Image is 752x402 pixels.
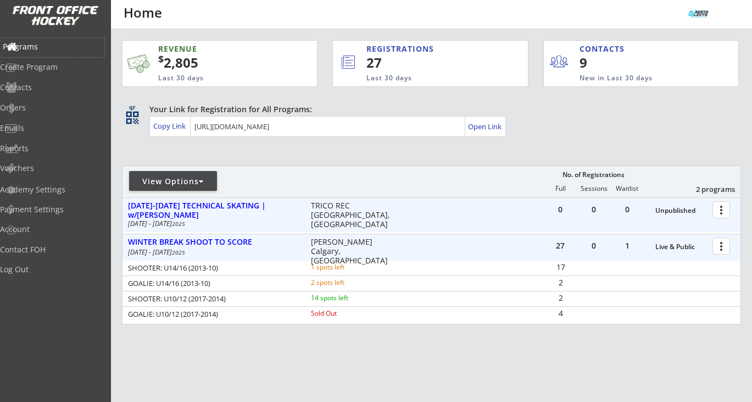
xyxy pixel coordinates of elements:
div: Waitlist [610,185,643,192]
div: 9 [580,53,647,72]
div: SHOOTER: U14/16 (2013-10) [128,265,296,272]
div: 27 [544,242,577,250]
div: 27 [366,53,491,72]
div: 1 [611,242,644,250]
div: GOALIE: U10/12 (2017-2014) [128,311,296,318]
div: 2 programs [678,184,735,194]
div: Open Link [468,122,503,131]
div: Sold Out [311,310,382,317]
div: 0 [544,206,577,213]
div: [DATE] - [DATE] [128,249,296,256]
a: Open Link [468,119,503,134]
div: Full [544,185,577,192]
div: TRICO REC [GEOGRAPHIC_DATA], [GEOGRAPHIC_DATA] [311,201,397,229]
div: 4 [544,310,577,317]
div: GOALIE: U14/16 (2013-10) [128,280,296,287]
div: Last 30 days [366,74,482,83]
div: 1 spots left [311,264,382,271]
div: Unpublished [655,207,707,214]
div: 2,805 [158,53,282,72]
div: 2 [544,294,577,302]
em: 2025 [172,220,185,228]
div: Sessions [577,185,610,192]
div: New in Last 30 days [580,74,687,83]
div: [DATE]-[DATE] TECHNICAL SKATING | w/[PERSON_NAME] [128,201,299,220]
div: No. of Registrations [559,171,627,179]
sup: $ [158,52,164,65]
div: 2 [544,279,577,287]
div: [DATE] - [DATE] [128,221,296,227]
em: 2025 [172,249,185,256]
div: REGISTRATIONS [366,43,480,54]
div: WINTER BREAK SHOOT TO SCORE [128,238,299,247]
div: Copy Link [153,121,188,131]
div: Programs [3,43,102,51]
div: Live & Public [655,243,707,251]
div: 0 [577,242,610,250]
div: 17 [544,263,577,271]
button: more_vert [712,238,730,255]
div: 0 [611,206,644,213]
div: [PERSON_NAME] Calgary, [GEOGRAPHIC_DATA] [311,238,397,265]
button: more_vert [712,201,730,218]
div: SHOOTER: U10/12 (2017-2014) [128,295,296,302]
div: Your Link for Registration for All Programs: [149,104,707,115]
button: qr_code [124,109,141,126]
div: REVENUE [158,43,268,54]
div: 0 [577,206,610,213]
div: qr [125,104,138,111]
div: View Options [129,176,217,187]
div: 2 spots left [311,279,382,286]
div: Last 30 days [158,74,268,83]
div: 14 spots left [311,295,382,301]
div: CONTACTS [580,43,630,54]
